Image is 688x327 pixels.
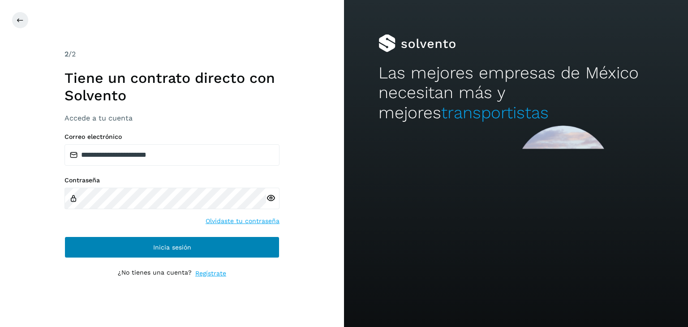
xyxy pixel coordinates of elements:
span: Inicia sesión [153,244,191,250]
label: Contraseña [64,176,279,184]
label: Correo electrónico [64,133,279,141]
span: transportistas [441,103,549,122]
h2: Las mejores empresas de México necesitan más y mejores [378,63,654,123]
h1: Tiene un contrato directo con Solvento [64,69,279,104]
h3: Accede a tu cuenta [64,114,279,122]
p: ¿No tienes una cuenta? [118,269,192,278]
a: Olvidaste tu contraseña [206,216,279,226]
span: 2 [64,50,69,58]
button: Inicia sesión [64,237,279,258]
a: Regístrate [195,269,226,278]
div: /2 [64,49,279,60]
